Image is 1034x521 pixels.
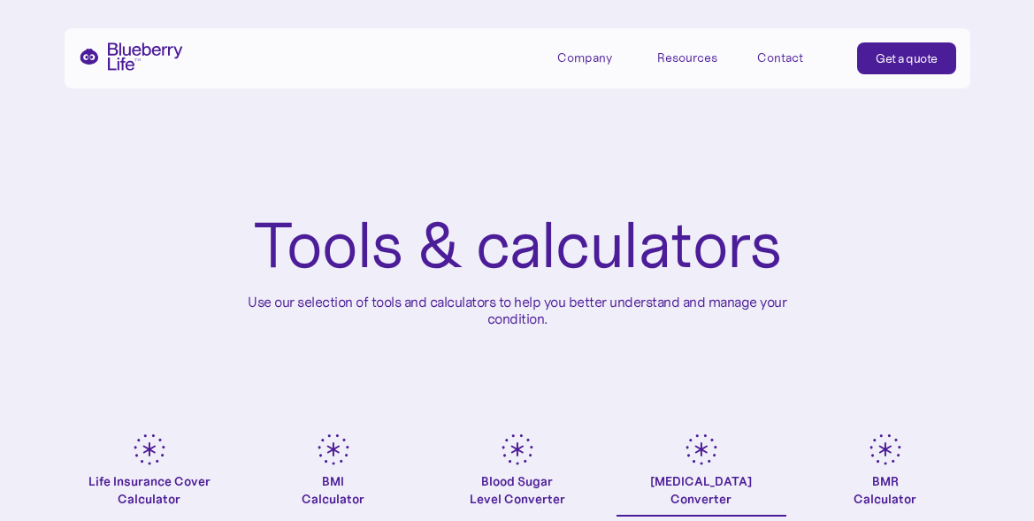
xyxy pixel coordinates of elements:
div: Resources [657,50,717,65]
a: BMICalculator [249,433,418,517]
a: Life Insurance Cover Calculator [65,433,234,517]
a: home [79,42,183,71]
div: [MEDICAL_DATA] Converter [650,472,752,508]
div: BMI Calculator [302,472,364,508]
div: Company [557,50,612,65]
div: Contact [757,50,803,65]
div: BMR Calculator [854,472,916,508]
a: Contact [757,42,837,72]
h1: Tools & calculators [253,212,781,280]
div: Life Insurance Cover Calculator [65,472,234,508]
div: Get a quote [876,50,938,67]
a: [MEDICAL_DATA]Converter [617,433,786,517]
div: Company [557,42,637,72]
div: Resources [657,42,737,72]
a: Blood SugarLevel Converter [433,433,602,517]
a: BMRCalculator [800,433,970,517]
a: Get a quote [857,42,956,74]
p: Use our selection of tools and calculators to help you better understand and manage your condition. [234,294,800,327]
div: Blood Sugar Level Converter [470,472,565,508]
